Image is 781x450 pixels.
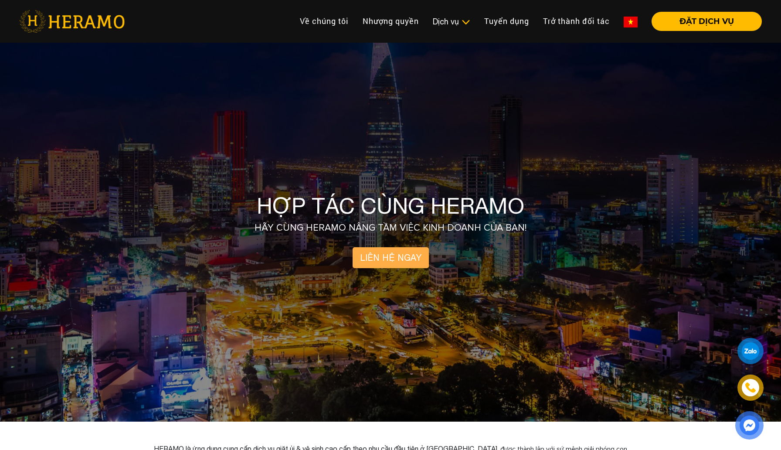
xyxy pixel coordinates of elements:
img: phone-icon [745,382,756,393]
a: ĐẶT DỊCH VỤ [645,17,762,25]
a: Trở thành đối tác [536,12,617,31]
a: Về chúng tôi [293,12,356,31]
a: Nhượng quyền [356,12,426,31]
button: ĐẶT DỊCH VỤ [652,12,762,31]
img: subToggleIcon [461,18,470,27]
h1: HỢP TÁC CÙNG HERAMO [257,193,524,219]
a: LIÊN HỆ NGAY [353,247,429,268]
img: vn-flag.png [624,17,638,27]
a: phone-icon [739,376,762,399]
img: heramo-logo.png [19,10,125,33]
div: Dịch vụ [433,16,470,27]
a: Tuyển dụng [477,12,536,31]
h2: HÃY CÙNG HERAMO NÂNG TẦM VIỆC KINH DOANH CỦA BẠN! [255,222,526,234]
